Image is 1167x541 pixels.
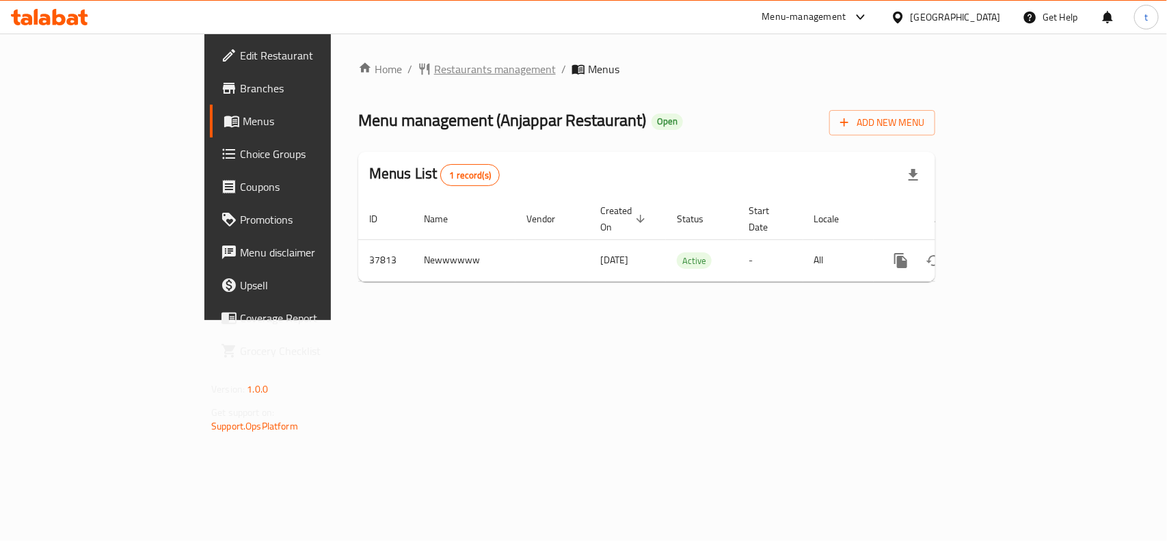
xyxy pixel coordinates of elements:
[803,239,874,281] td: All
[762,9,846,25] div: Menu-management
[210,105,399,137] a: Menus
[441,169,499,182] span: 1 record(s)
[240,244,388,261] span: Menu disclaimer
[369,163,500,186] h2: Menus List
[210,170,399,203] a: Coupons
[210,236,399,269] a: Menu disclaimer
[211,380,245,398] span: Version:
[885,244,917,277] button: more
[240,47,388,64] span: Edit Restaurant
[652,116,683,127] span: Open
[240,343,388,359] span: Grocery Checklist
[211,404,274,421] span: Get support on:
[413,239,515,281] td: Newwwwww
[652,114,683,130] div: Open
[210,39,399,72] a: Edit Restaurant
[358,61,935,77] nav: breadcrumb
[911,10,1001,25] div: [GEOGRAPHIC_DATA]
[210,72,399,105] a: Branches
[677,211,721,227] span: Status
[210,137,399,170] a: Choice Groups
[897,159,930,192] div: Export file
[874,198,1027,240] th: Actions
[600,251,628,269] span: [DATE]
[240,146,388,162] span: Choice Groups
[240,80,388,96] span: Branches
[588,61,619,77] span: Menus
[814,211,857,227] span: Locale
[211,417,298,435] a: Support.OpsPlatform
[738,239,803,281] td: -
[210,203,399,236] a: Promotions
[840,114,924,131] span: Add New Menu
[677,252,712,269] div: Active
[240,179,388,195] span: Coupons
[526,211,573,227] span: Vendor
[210,302,399,334] a: Coverage Report
[561,61,566,77] li: /
[210,334,399,367] a: Grocery Checklist
[243,113,388,129] span: Menus
[440,164,500,186] div: Total records count
[247,380,268,398] span: 1.0.0
[749,202,787,235] span: Start Date
[210,269,399,302] a: Upsell
[829,110,935,135] button: Add New Menu
[407,61,412,77] li: /
[358,198,1027,282] table: enhanced table
[418,61,556,77] a: Restaurants management
[240,211,388,228] span: Promotions
[358,105,646,135] span: Menu management ( Anjappar Restaurant )
[434,61,556,77] span: Restaurants management
[369,211,395,227] span: ID
[677,253,712,269] span: Active
[917,244,950,277] button: Change Status
[1144,10,1148,25] span: t
[240,277,388,293] span: Upsell
[424,211,466,227] span: Name
[600,202,649,235] span: Created On
[240,310,388,326] span: Coverage Report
